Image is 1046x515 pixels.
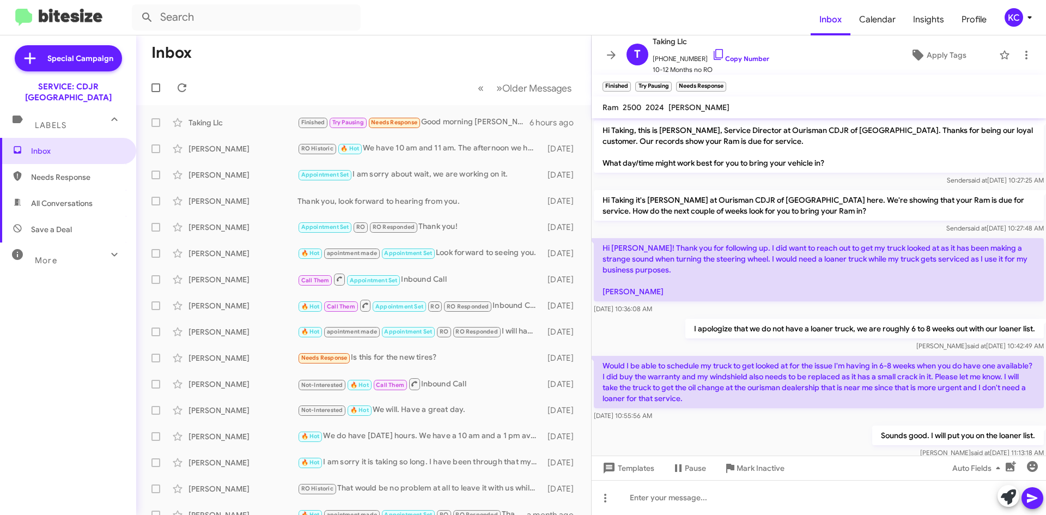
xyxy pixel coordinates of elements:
[188,457,297,468] div: [PERSON_NAME]
[297,272,542,286] div: Inbound Call
[301,303,320,310] span: 🔥 Hot
[542,405,582,416] div: [DATE]
[542,457,582,468] div: [DATE]
[440,328,448,335] span: RO
[297,196,542,207] div: Thank you, look forward to hearing from you.
[634,46,641,63] span: T
[920,449,1044,457] span: [PERSON_NAME] [DATE] 11:13:18 AM
[542,300,582,311] div: [DATE]
[31,146,124,156] span: Inbox
[953,4,995,35] span: Profile
[447,303,489,310] span: RO Responded
[1005,8,1023,27] div: KC
[188,405,297,416] div: [PERSON_NAME]
[715,458,793,478] button: Mark Inactive
[737,458,784,478] span: Mark Inactive
[635,82,671,92] small: Try Pausing
[594,411,652,420] span: [DATE] 10:55:56 AM
[301,145,333,152] span: RO Historic
[946,224,1044,232] span: Sender [DATE] 10:27:48 AM
[850,4,904,35] span: Calendar
[542,379,582,390] div: [DATE]
[350,381,369,389] span: 🔥 Hot
[301,171,349,178] span: Appointment Set
[31,224,72,235] span: Save a Deal
[375,303,423,310] span: Appointment Set
[15,45,122,71] a: Special Campaign
[301,277,330,284] span: Call Them
[685,458,706,478] span: Pause
[332,119,364,126] span: Try Pausing
[35,256,57,265] span: More
[603,102,618,112] span: Ram
[594,305,652,313] span: [DATE] 10:36:08 AM
[188,353,297,363] div: [PERSON_NAME]
[542,274,582,285] div: [DATE]
[811,4,850,35] span: Inbox
[384,250,432,257] span: Appointment Set
[301,485,333,492] span: RO Historic
[471,77,490,99] button: Previous
[297,116,530,129] div: Good morning [PERSON_NAME], I never received a call back from you guys. I need my vehicle to be d...
[971,449,990,457] span: said at
[301,354,348,361] span: Needs Response
[542,326,582,337] div: [DATE]
[882,45,994,65] button: Apply Tags
[542,248,582,259] div: [DATE]
[31,172,124,183] span: Needs Response
[297,221,542,233] div: Thank you!
[47,53,113,64] span: Special Campaign
[297,168,542,181] div: I am sorry about wait, we are working on it.
[350,277,398,284] span: Appointment Set
[594,238,1044,301] p: Hi [PERSON_NAME]! Thank you for following up. I did want to reach out to get my truck looked at a...
[594,120,1044,173] p: Hi Taking, this is [PERSON_NAME], Service Director at Ourisman CDJR of [GEOGRAPHIC_DATA]. Thanks ...
[132,4,361,31] input: Search
[350,407,369,414] span: 🔥 Hot
[472,77,578,99] nav: Page navigation example
[872,426,1044,445] p: Sounds good. I will put you on the loaner list.
[927,45,966,65] span: Apply Tags
[542,353,582,363] div: [DATE]
[188,300,297,311] div: [PERSON_NAME]
[542,483,582,494] div: [DATE]
[188,483,297,494] div: [PERSON_NAME]
[530,117,582,128] div: 6 hours ago
[676,82,726,92] small: Needs Response
[301,328,320,335] span: 🔥 Hot
[904,4,953,35] a: Insights
[188,326,297,337] div: [PERSON_NAME]
[967,342,986,350] span: said at
[952,458,1005,478] span: Auto Fields
[995,8,1034,27] button: KC
[188,222,297,233] div: [PERSON_NAME]
[297,430,542,443] div: We do have [DATE] hours. We have a 10 am and a 1 pm available. Please let me know if either work ...
[968,176,987,184] span: said at
[188,117,297,128] div: Taking Llc
[297,247,542,259] div: Look forward to seeing you.
[603,82,631,92] small: Finished
[653,64,769,75] span: 10-12 Months no RO
[478,81,484,95] span: «
[188,143,297,154] div: [PERSON_NAME]
[188,379,297,390] div: [PERSON_NAME]
[496,81,502,95] span: »
[490,77,578,99] button: Next
[916,342,1044,350] span: [PERSON_NAME] [DATE] 10:42:49 AM
[502,82,571,94] span: Older Messages
[297,482,542,495] div: That would be no problem at all to leave it with us while your gone.
[301,250,320,257] span: 🔥 Hot
[297,299,542,312] div: Inbound Call
[297,404,542,416] div: We will. Have a great day.
[327,328,377,335] span: apointment made
[685,319,1044,338] p: I apologize that we do not have a loaner truck, we are roughly 6 to 8 weeks out with our loaner l...
[297,456,542,469] div: I am sorry it is taking so long. I have been through that myself. Please let us know if we can he...
[653,48,769,64] span: [PHONE_NUMBER]
[327,303,355,310] span: Call Them
[542,222,582,233] div: [DATE]
[653,35,769,48] span: Taking Llc
[947,176,1044,184] span: Sender [DATE] 10:27:25 AM
[301,223,349,231] span: Appointment Set
[35,120,66,130] span: Labels
[376,381,404,389] span: Call Them
[542,196,582,207] div: [DATE]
